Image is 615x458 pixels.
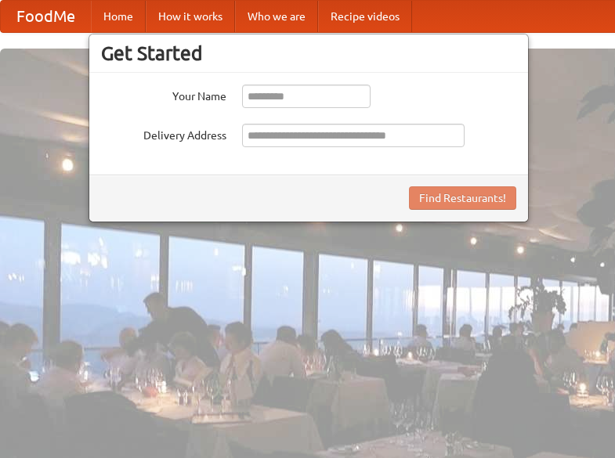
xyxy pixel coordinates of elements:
[1,1,91,32] a: FoodMe
[101,41,516,65] h3: Get Started
[101,124,226,143] label: Delivery Address
[146,1,235,32] a: How it works
[101,85,226,104] label: Your Name
[235,1,318,32] a: Who we are
[318,1,412,32] a: Recipe videos
[91,1,146,32] a: Home
[409,186,516,210] button: Find Restaurants!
